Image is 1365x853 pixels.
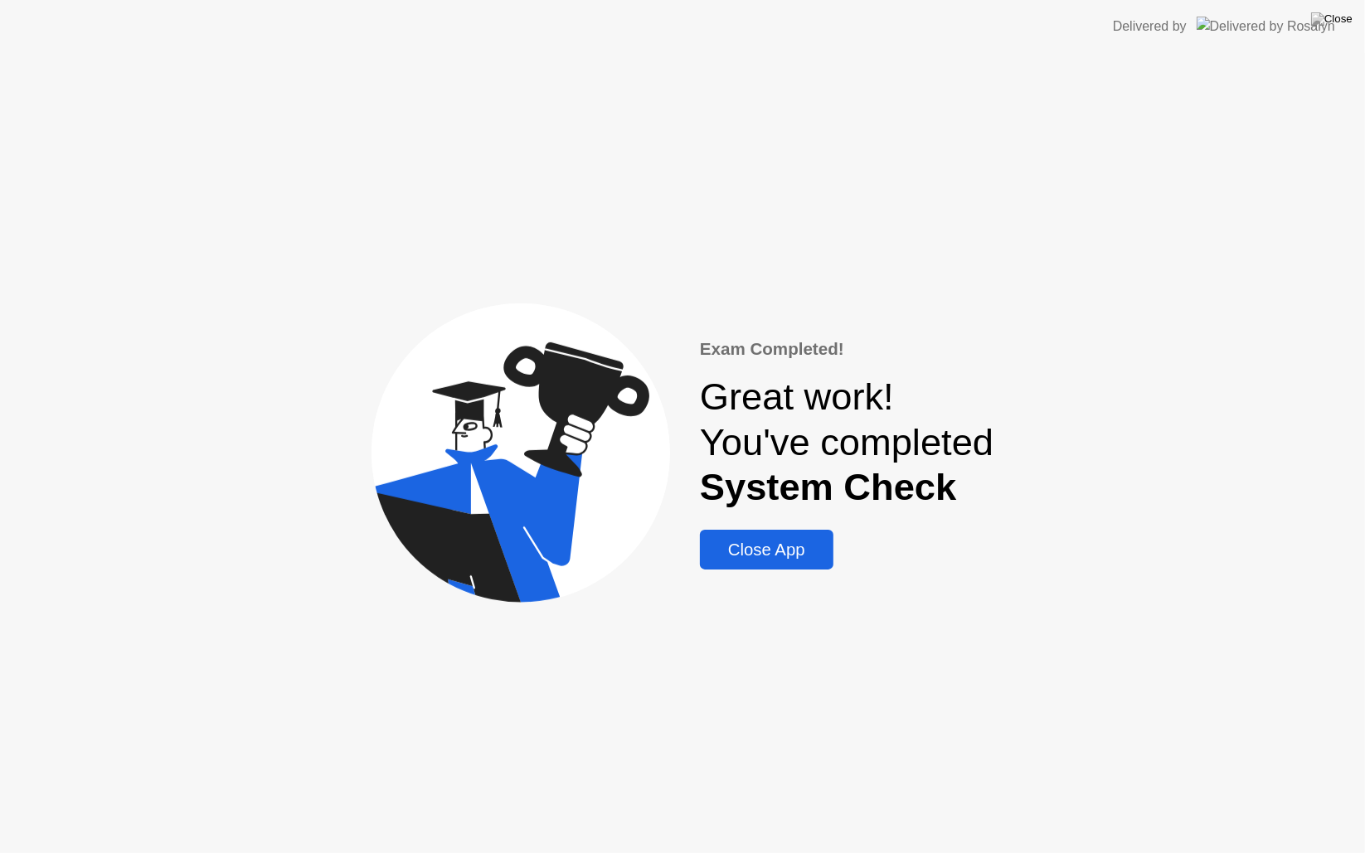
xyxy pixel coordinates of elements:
div: Great work! You've completed [700,375,993,510]
img: Delivered by Rosalyn [1197,17,1335,36]
div: Close App [705,540,828,560]
button: Close App [700,530,833,569]
div: Exam Completed! [700,337,993,362]
img: Close [1311,12,1353,26]
b: System Check [700,466,956,508]
div: Delivered by [1113,17,1187,36]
